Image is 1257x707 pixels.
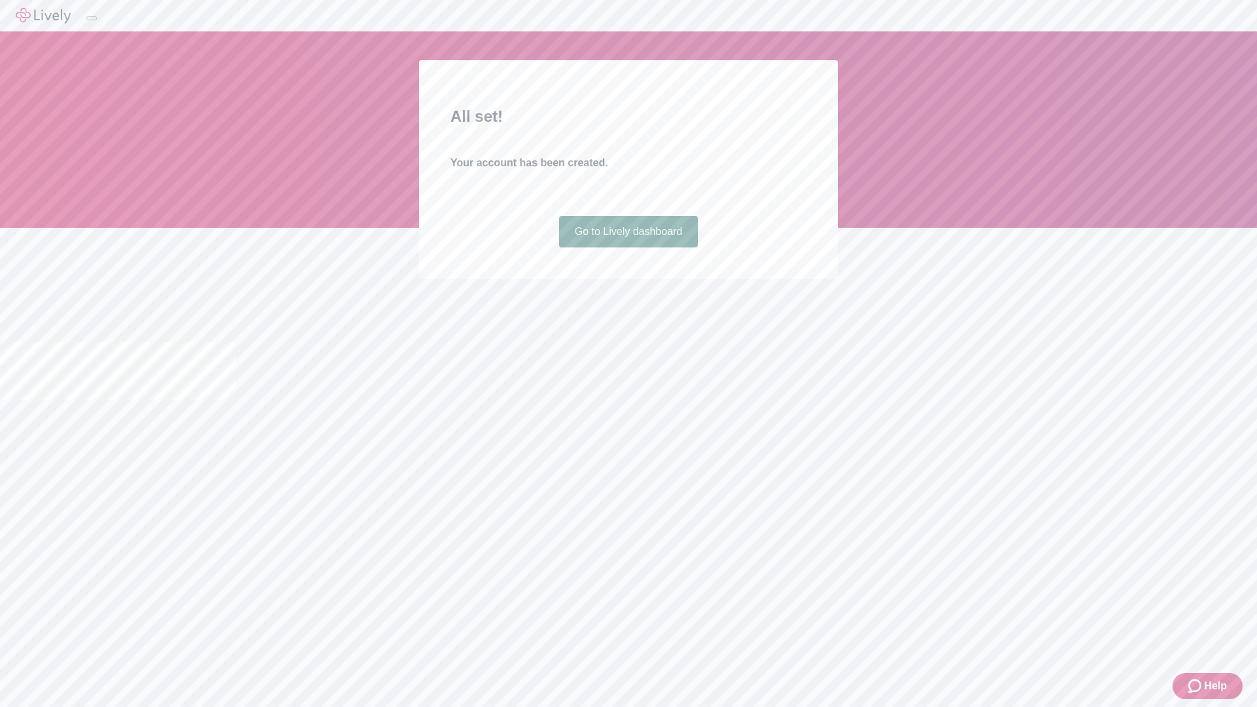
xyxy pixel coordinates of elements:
[16,8,71,24] img: Lively
[1204,678,1227,694] span: Help
[450,155,807,171] h4: Your account has been created.
[1188,678,1204,694] svg: Zendesk support icon
[1173,673,1243,699] button: Zendesk support iconHelp
[86,16,97,20] button: Log out
[559,216,699,247] a: Go to Lively dashboard
[450,105,807,128] h2: All set!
